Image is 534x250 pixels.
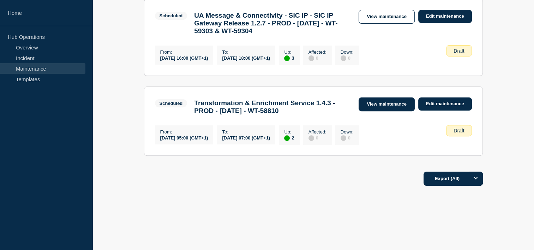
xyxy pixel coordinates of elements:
p: Affected : [308,129,326,135]
p: Affected : [308,49,326,55]
a: Edit maintenance [418,10,472,23]
div: 0 [308,135,326,141]
div: [DATE] 16:00 (GMT+1) [160,55,208,61]
div: disabled [341,135,346,141]
div: Draft [446,125,472,136]
div: up [284,55,290,61]
h3: Transformation & Enrichment Service 1.4.3 - PROD - [DATE] - WT-58810 [194,99,352,115]
div: 0 [341,135,354,141]
div: disabled [308,55,314,61]
p: Up : [284,49,294,55]
h3: UA Message & Connectivity - SIC IP - SIC IP Gateway Release 1.2.7 - PROD - [DATE] - WT-59303 & WT... [194,12,352,35]
div: [DATE] 07:00 (GMT+1) [222,135,270,141]
div: Scheduled [160,101,183,106]
button: Options [469,172,483,186]
p: Up : [284,129,294,135]
a: View maintenance [359,10,414,24]
div: 0 [308,55,326,61]
div: disabled [341,55,346,61]
p: To : [222,49,270,55]
div: 3 [284,55,294,61]
p: From : [160,129,208,135]
div: [DATE] 05:00 (GMT+1) [160,135,208,141]
div: disabled [308,135,314,141]
a: Edit maintenance [418,97,472,111]
div: up [284,135,290,141]
p: To : [222,129,270,135]
div: Scheduled [160,13,183,18]
p: Down : [341,129,354,135]
div: 2 [284,135,294,141]
button: Export (All) [424,172,483,186]
div: Draft [446,45,472,56]
div: 0 [341,55,354,61]
a: View maintenance [359,97,414,111]
div: [DATE] 18:00 (GMT+1) [222,55,270,61]
p: Down : [341,49,354,55]
p: From : [160,49,208,55]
